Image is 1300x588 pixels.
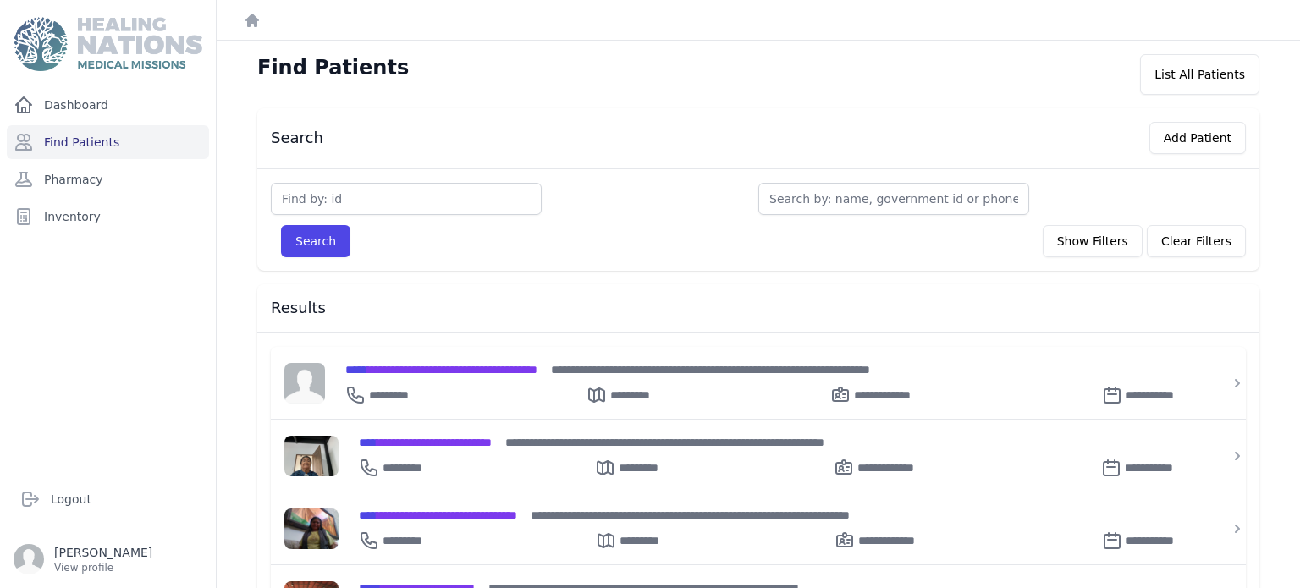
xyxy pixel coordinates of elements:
[284,508,339,549] img: JceOs9WK9x6u+X8AIg9hAu4nUkMAAAAldEVYdGRhdGU6Y3JlYXRlADIwMjMtMTItMjJUMDI6MDU6MzIrMDA6MDDozitkAAAAJ...
[257,54,409,81] h1: Find Patients
[284,363,325,404] img: person-242608b1a05df3501eefc295dc1bc67a.jpg
[54,561,152,574] p: View profile
[1147,225,1246,257] button: Clear Filters
[1043,225,1143,257] button: Show Filters
[7,88,209,122] a: Dashboard
[281,225,350,257] button: Search
[271,298,1246,318] h3: Results
[14,482,202,516] a: Logout
[758,183,1029,215] input: Search by: name, government id or phone
[1149,122,1246,154] button: Add Patient
[54,544,152,561] p: [PERSON_NAME]
[14,17,201,71] img: Medical Missions EMR
[7,125,209,159] a: Find Patients
[284,436,339,476] img: B3REad0xz7hSAAAAJXRFWHRkYXRlOmNyZWF0ZQAyMDI1LTA2LTI0VDE0OjQzOjQyKzAwOjAwz0ka0wAAACV0RVh0ZGF0ZTptb...
[271,183,542,215] input: Find by: id
[7,200,209,234] a: Inventory
[7,162,209,196] a: Pharmacy
[1140,54,1259,95] div: List All Patients
[14,544,202,574] a: [PERSON_NAME] View profile
[271,128,323,148] h3: Search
